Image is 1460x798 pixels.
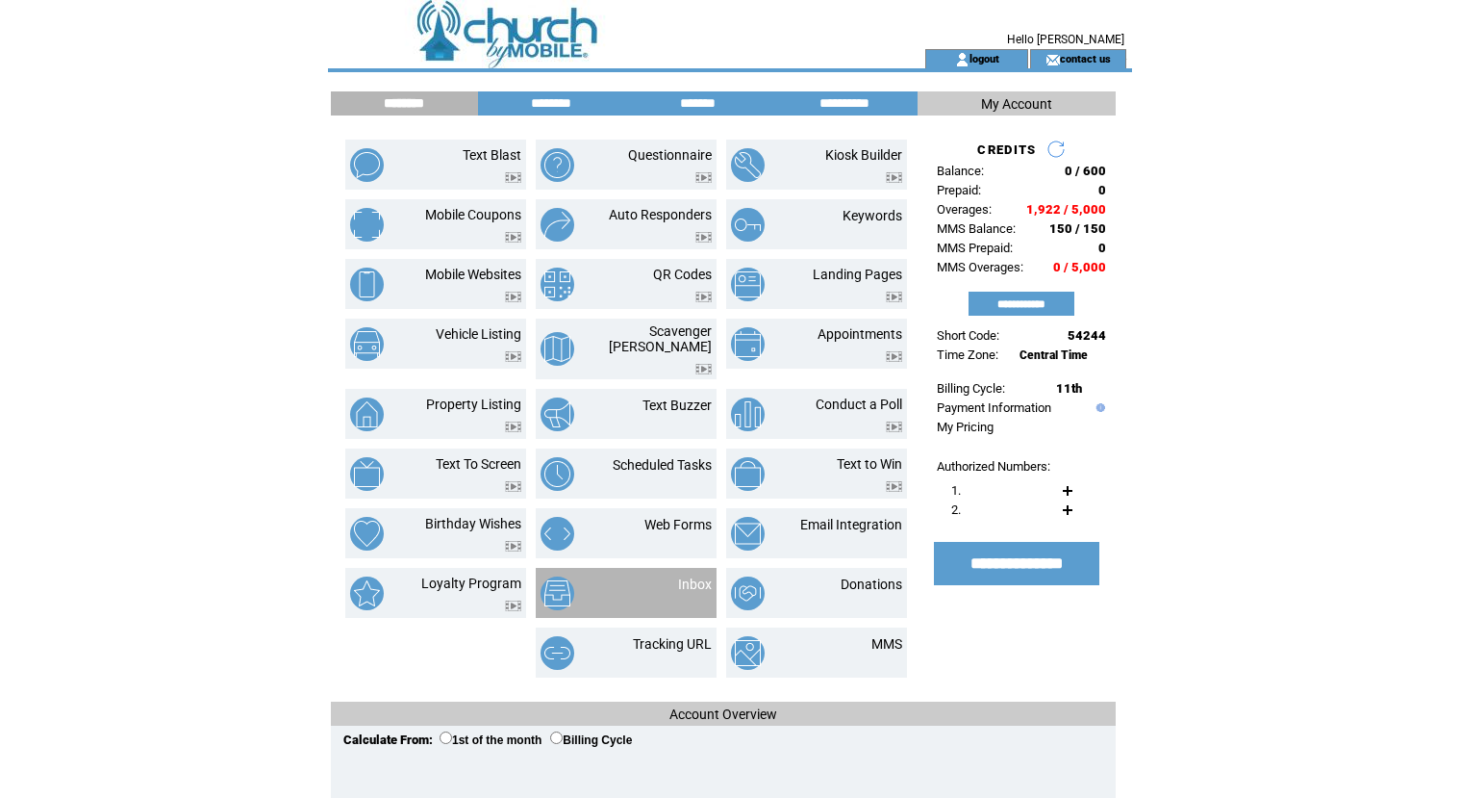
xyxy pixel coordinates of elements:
[731,636,765,670] img: mms.png
[541,457,574,491] img: scheduled-tasks.png
[871,636,902,652] a: MMS
[937,241,1013,255] span: MMS Prepaid:
[350,517,384,551] img: birthday-wishes.png
[436,326,521,342] a: Vehicle Listing
[505,481,521,492] img: video.png
[669,707,777,722] span: Account Overview
[813,267,902,282] a: Landing Pages
[937,420,994,434] a: My Pricing
[886,422,902,432] img: video.png
[550,734,632,747] label: Billing Cycle
[695,172,712,183] img: video.png
[695,232,712,243] img: video.png
[541,517,574,551] img: web-forms.png
[1098,241,1106,255] span: 0
[1065,164,1106,178] span: 0 / 600
[886,481,902,492] img: video.png
[695,364,712,374] img: video.png
[541,268,574,301] img: qr-codes.png
[425,516,521,531] a: Birthday Wishes
[426,397,521,412] a: Property Listing
[937,202,992,217] span: Overages:
[633,636,712,652] a: Tracking URL
[421,576,521,591] a: Loyalty Program
[350,457,384,491] img: text-to-screen.png
[541,332,574,366] img: scavenger-hunt.png
[731,268,765,301] img: landing-pages.png
[731,517,765,551] img: email-integration.png
[463,147,521,163] a: Text Blast
[818,326,902,342] a: Appointments
[350,268,384,301] img: mobile-websites.png
[628,147,712,163] a: Questionnaire
[505,601,521,611] img: video.png
[541,577,574,610] img: inbox.png
[440,732,452,744] input: 1st of the month
[343,733,433,747] span: Calculate From:
[642,398,712,413] a: Text Buzzer
[1007,33,1124,46] span: Hello [PERSON_NAME]
[505,422,521,432] img: video.png
[1019,348,1088,362] span: Central Time
[1092,403,1105,412] img: help.gif
[613,457,712,473] a: Scheduled Tasks
[350,208,384,242] img: mobile-coupons.png
[505,292,521,302] img: video.png
[609,207,712,222] a: Auto Responders
[1026,202,1106,217] span: 1,922 / 5,000
[886,292,902,302] img: video.png
[653,267,712,282] a: QR Codes
[800,517,902,532] a: Email Integration
[1068,328,1106,343] span: 54244
[505,351,521,362] img: video.png
[886,351,902,362] img: video.png
[644,517,712,532] a: Web Forms
[1098,183,1106,197] span: 0
[541,208,574,242] img: auto-responders.png
[937,348,998,362] span: Time Zone:
[731,148,765,182] img: kiosk-builder.png
[541,398,574,431] img: text-buzzer.png
[440,734,541,747] label: 1st of the month
[350,327,384,361] img: vehicle-listing.png
[937,459,1050,474] span: Authorized Numbers:
[886,172,902,183] img: video.png
[731,398,765,431] img: conduct-a-poll.png
[505,541,521,552] img: video.png
[731,457,765,491] img: text-to-win.png
[969,52,999,64] a: logout
[541,636,574,670] img: tracking-url.png
[843,208,902,223] a: Keywords
[981,96,1052,112] span: My Account
[937,381,1005,396] span: Billing Cycle:
[937,183,981,197] span: Prepaid:
[505,232,521,243] img: video.png
[937,328,999,343] span: Short Code:
[541,148,574,182] img: questionnaire.png
[837,456,902,472] a: Text to Win
[1060,52,1111,64] a: contact us
[350,398,384,431] img: property-listing.png
[1049,221,1106,236] span: 150 / 150
[425,207,521,222] a: Mobile Coupons
[550,732,563,744] input: Billing Cycle
[678,577,712,592] a: Inbox
[731,327,765,361] img: appointments.png
[977,142,1036,157] span: CREDITS
[951,502,961,517] span: 2.
[955,52,969,67] img: account_icon.gif
[731,577,765,610] img: donations.png
[937,221,1016,236] span: MMS Balance:
[695,292,712,302] img: video.png
[816,397,902,412] a: Conduct a Poll
[350,148,384,182] img: text-blast.png
[1053,260,1106,274] span: 0 / 5,000
[1045,52,1060,67] img: contact_us_icon.gif
[425,267,521,282] a: Mobile Websites
[951,483,961,498] span: 1.
[841,577,902,592] a: Donations
[436,456,521,472] a: Text To Screen
[937,164,984,178] span: Balance:
[731,208,765,242] img: keywords.png
[1056,381,1082,396] span: 11th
